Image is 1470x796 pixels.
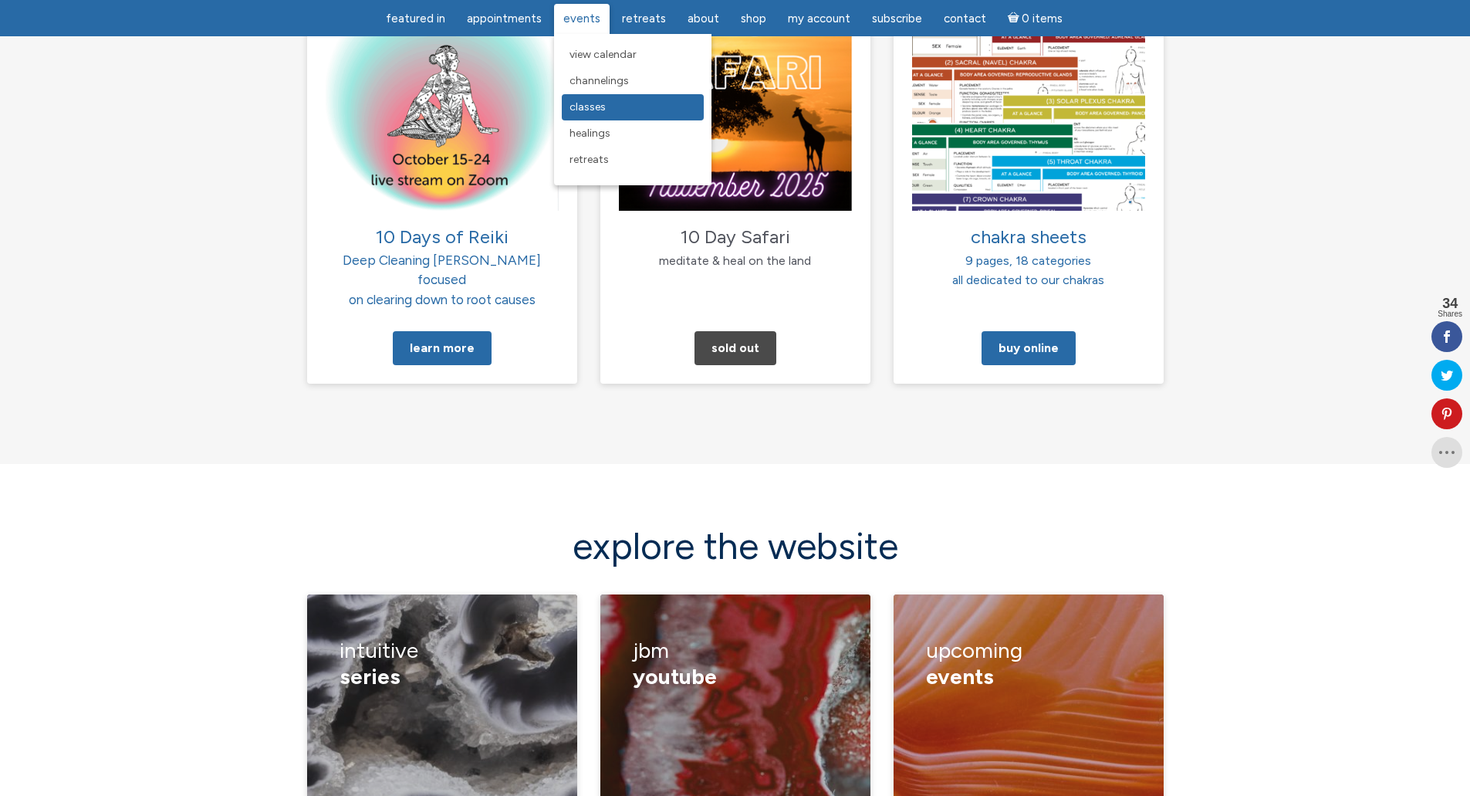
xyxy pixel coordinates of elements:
[678,4,728,34] a: About
[622,12,666,25] span: Retreats
[562,120,704,147] a: Healings
[872,12,922,25] span: Subscribe
[694,331,776,365] a: Sold Out
[788,12,850,25] span: My Account
[458,4,551,34] a: Appointments
[1438,296,1462,310] span: 34
[562,68,704,94] a: Channelings
[926,663,994,689] span: events
[343,231,541,288] span: Deep Cleaning [PERSON_NAME] focused
[562,94,704,120] a: Classes
[688,12,719,25] span: About
[952,273,1104,287] span: all dedicated to our chakras
[569,48,637,61] span: View Calendar
[569,153,609,166] span: Retreats
[1438,310,1462,318] span: Shares
[741,12,766,25] span: Shop
[340,627,544,700] h3: Intuitive
[926,627,1130,700] h3: upcoming
[563,12,600,25] span: Events
[569,127,610,140] span: Healings
[562,147,704,173] a: Retreats
[467,12,542,25] span: Appointments
[386,12,445,25] span: featured in
[349,292,536,307] span: on clearing down to root causes
[944,12,986,25] span: Contact
[732,4,776,34] a: Shop
[633,627,837,700] h3: JBM
[779,4,860,34] a: My Account
[999,2,1073,34] a: Cart0 items
[340,663,400,689] span: series
[613,4,675,34] a: Retreats
[982,331,1076,365] a: Buy Online
[934,4,995,34] a: Contact
[1022,13,1063,25] span: 0 items
[554,4,610,34] a: Events
[633,663,717,689] span: YouTube
[377,4,455,34] a: featured in
[1008,12,1022,25] i: Cart
[659,253,811,268] span: meditate & heal on the land
[393,331,492,365] a: Learn More
[681,225,790,248] span: 10 Day Safari
[562,42,704,68] a: View Calendar
[569,100,606,113] span: Classes
[863,4,931,34] a: Subscribe
[965,253,1091,268] span: 9 pages, 18 categories
[376,225,509,248] span: 10 Days of Reiki
[569,74,629,87] span: Channelings
[971,225,1086,248] span: chakra sheets
[307,526,1164,567] h2: explore the website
